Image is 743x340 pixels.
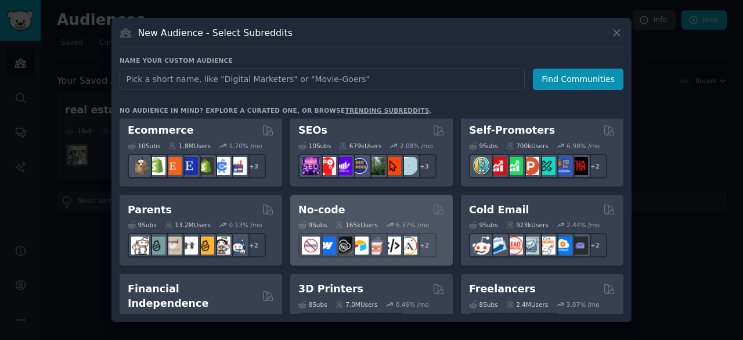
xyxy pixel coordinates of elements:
div: + 2 [583,233,607,257]
a: trending subreddits [345,107,429,114]
div: + 2 [241,233,266,257]
div: + 2 [412,233,437,257]
div: + 4 [534,313,558,337]
h2: Freelancers [469,282,536,296]
img: alphaandbetausers [538,157,556,175]
img: seogrowth [334,157,352,175]
div: No audience in mind? Explore a curated one, or browse . [120,106,432,114]
h2: No-code [298,203,345,217]
img: Emailmarketing [489,237,507,255]
div: 1.70 % /mo [229,142,262,150]
div: 8 Sub s [298,300,327,309]
img: B2BSaaS [554,237,572,255]
div: 9 Sub s [128,221,157,229]
div: 6.37 % /mo [396,221,429,229]
div: 2.44 % /mo [567,221,600,229]
img: SEO_cases [351,157,369,175]
img: AppIdeas [473,157,490,175]
div: 1.8M Users [168,142,211,150]
div: + 3 [241,154,266,178]
img: SingleParents [147,237,165,255]
div: 165k Users [336,221,378,229]
img: beyondthebump [164,237,182,255]
div: 2.4M Users [506,300,549,309]
div: 6.98 % /mo [567,142,600,150]
h2: 3D Printers [298,282,363,296]
div: + 3 [412,154,437,178]
img: LeadGeneration [505,237,523,255]
div: 7.0M Users [336,300,378,309]
img: EtsySellers [180,157,198,175]
img: NewParents [196,237,214,255]
h2: Parents [128,203,172,217]
div: 9 Sub s [298,221,327,229]
img: selfpromotion [505,157,523,175]
img: EmailOutreach [570,237,588,255]
img: NoCodeSaaS [334,237,352,255]
h2: Ecommerce [128,123,194,138]
img: ProductHunters [521,157,539,175]
div: 13.2M Users [165,221,211,229]
img: toddlers [180,237,198,255]
img: youtubepromotion [489,157,507,175]
img: Adalo [399,237,417,255]
img: TechSEO [318,157,336,175]
img: Local_SEO [367,157,385,175]
h2: Cold Email [469,203,529,217]
div: + 3 [380,313,404,337]
div: + 2 [583,154,607,178]
img: SEO_Digital_Marketing [302,157,320,175]
div: 10 Sub s [298,142,331,150]
img: NoCodeMovement [383,237,401,255]
div: 923k Users [506,221,549,229]
img: ecommercemarketing [212,157,230,175]
img: daddit [131,237,149,255]
div: 700k Users [506,142,549,150]
img: parentsofmultiples [212,237,230,255]
img: TestMyApp [570,157,588,175]
h3: New Audience - Select Subreddits [138,27,293,39]
h2: Financial Independence [128,282,258,310]
h2: Self-Promoters [469,123,555,138]
img: b2b_sales [538,237,556,255]
img: Airtable [351,237,369,255]
div: 0.13 % /mo [229,221,262,229]
div: 10 Sub s [128,142,160,150]
div: 8 Sub s [469,300,498,309]
img: ecommerce_growth [229,157,247,175]
div: 0.46 % /mo [396,300,429,309]
img: The_SEO [399,157,417,175]
input: Pick a short name, like "Digital Marketers" or "Movie-Goers" [120,69,525,90]
button: Find Communities [533,69,623,90]
h2: SEOs [298,123,327,138]
img: sales [473,237,490,255]
div: 679k Users [339,142,381,150]
img: coldemail [521,237,539,255]
img: betatests [554,157,572,175]
div: 9 Sub s [469,142,498,150]
img: reviewmyshopify [196,157,214,175]
img: dropship [131,157,149,175]
img: Etsy [164,157,182,175]
div: 3.07 % /mo [567,300,600,309]
img: GoogleSearchConsole [383,157,401,175]
img: nocodelowcode [367,237,385,255]
img: Parents [229,237,247,255]
img: shopify [147,157,165,175]
h3: Name your custom audience [120,56,623,65]
div: 9 Sub s [469,221,498,229]
img: nocode [302,237,320,255]
div: 2.08 % /mo [400,142,433,150]
img: webflow [318,237,336,255]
